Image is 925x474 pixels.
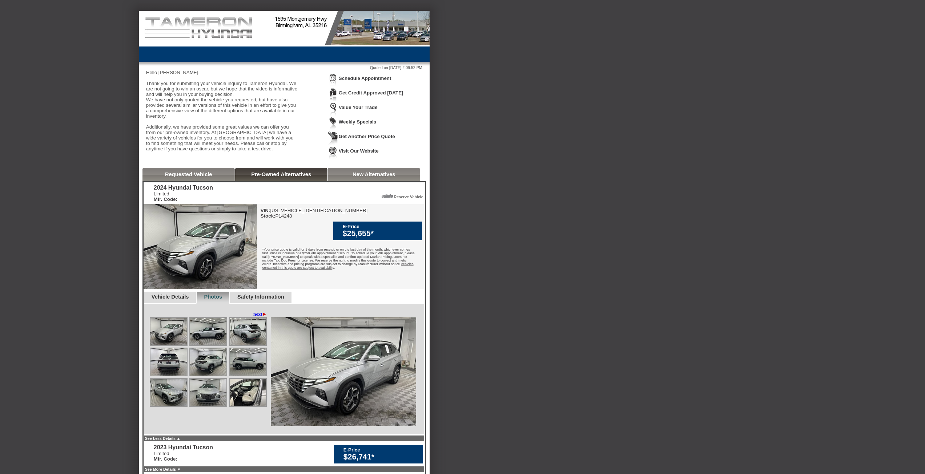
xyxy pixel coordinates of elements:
a: See More Details ▼ [145,467,181,471]
img: 2024 Hyundai Tucson [144,204,257,289]
div: Limited [154,451,213,462]
div: $25,655* [343,229,418,238]
img: Icon_GetQuote.png [328,131,338,145]
b: VIN: [261,208,270,213]
div: 2024 Hyundai Tucson [154,185,213,191]
a: Vehicle Details [152,294,189,300]
b: Stock: [261,213,276,219]
img: Icon_CreditApproval.png [328,88,338,101]
img: Icon_ScheduleAppointment.png [328,73,338,87]
a: Get Credit Approved [DATE] [339,90,403,96]
img: Image.aspx [230,379,266,406]
a: Value Your Trade [339,105,378,110]
a: Photos [204,294,222,300]
a: Reserve Vehicle [394,195,423,199]
a: Safety Information [237,294,284,300]
a: Pre-Owned Alternatives [251,171,311,177]
div: 2023 Hyundai Tucson [154,444,213,451]
div: $26,741* [343,453,419,462]
img: Image.aspx [230,318,266,345]
img: Icon_TradeInAppraisal.png [328,102,338,116]
div: [US_VEHICLE_IDENTIFICATION_NUMBER] P14248 [261,208,368,219]
div: Limited [154,191,213,202]
b: Mfr. Code: [154,197,177,202]
img: Image.aspx [190,379,226,406]
div: Hello [PERSON_NAME], Thank you for submitting your vehicle inquiry to Tameron Hyundai. We are not... [146,70,299,157]
a: Requested Vehicle [165,171,212,177]
img: Image.aspx [190,318,226,345]
div: *Your price quote is valid for 1 days from receipt, or on the last day of the month, whichever co... [257,242,424,277]
a: Get Another Price Quote [339,134,395,139]
a: New Alternatives [353,171,395,177]
img: Icon_VisitWebsite.png [328,146,338,159]
a: Schedule Appointment [339,76,391,81]
span: ► [262,311,267,317]
div: Quoted on [DATE] 2:09:52 PM [146,65,422,70]
img: Image.aspx [150,318,187,345]
img: Image.aspx [230,348,266,376]
img: Icon_ReserveVehicleCar.png [382,194,393,198]
a: Visit Our Website [339,148,379,154]
b: Mfr. Code: [154,456,177,462]
a: See Less Details ▲ [145,436,181,441]
img: Icon_WeeklySpecials.png [328,117,338,130]
img: Image.aspx [190,348,226,376]
a: Weekly Specials [339,119,376,125]
img: Image.aspx [271,317,416,426]
div: E-Price [343,224,418,229]
div: E-Price [343,447,419,453]
a: next► [253,311,267,317]
u: Vehicles contained in this quote are subject to availability [262,262,414,270]
img: Image.aspx [150,348,187,376]
img: Image.aspx [150,379,187,406]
